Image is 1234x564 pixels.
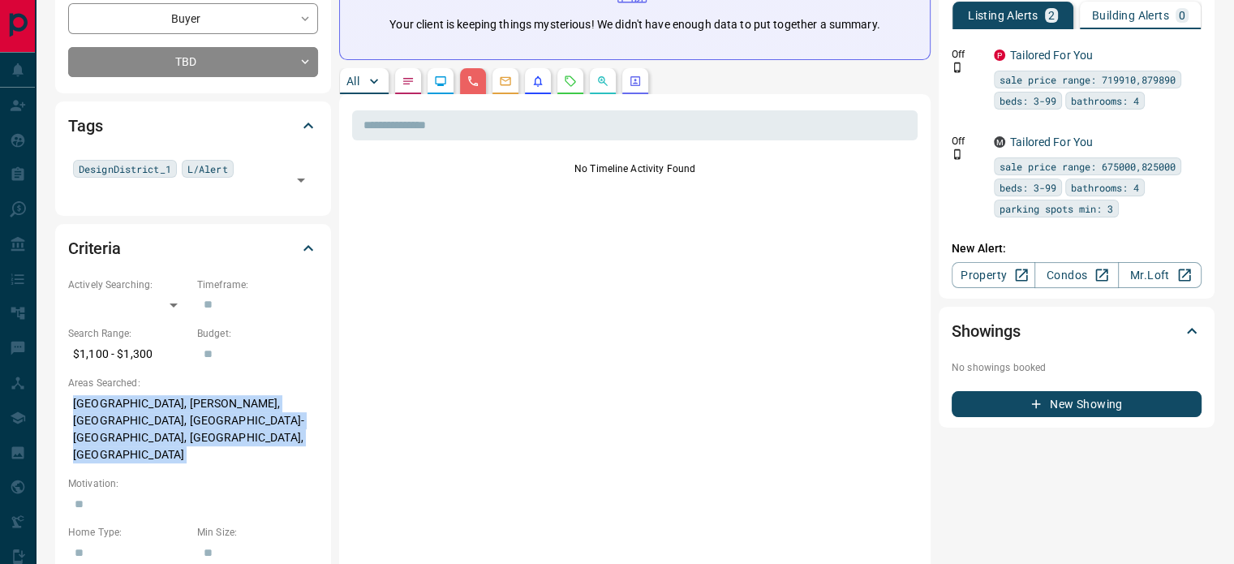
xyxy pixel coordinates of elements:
[1010,49,1093,62] a: Tailored For You
[952,262,1035,288] a: Property
[68,3,318,33] div: Buyer
[952,391,1202,417] button: New Showing
[68,326,189,341] p: Search Range:
[531,75,544,88] svg: Listing Alerts
[68,390,318,468] p: [GEOGRAPHIC_DATA], [PERSON_NAME], [GEOGRAPHIC_DATA], [GEOGRAPHIC_DATA]-[GEOGRAPHIC_DATA], [GEOGRA...
[968,10,1038,21] p: Listing Alerts
[68,229,318,268] div: Criteria
[994,136,1005,148] div: mrloft.ca
[1000,93,1056,109] span: beds: 3-99
[68,476,318,491] p: Motivation:
[952,312,1202,351] div: Showings
[994,50,1005,61] div: property.ca
[1000,71,1176,88] span: sale price range: 719910,879890
[197,278,318,292] p: Timeframe:
[402,75,415,88] svg: Notes
[629,75,642,88] svg: Agent Actions
[68,106,318,145] div: Tags
[187,161,228,177] span: L/Alert
[1118,262,1202,288] a: Mr.Loft
[1092,10,1169,21] p: Building Alerts
[499,75,512,88] svg: Emails
[1000,158,1176,174] span: sale price range: 675000,825000
[290,169,312,192] button: Open
[467,75,479,88] svg: Calls
[1010,136,1093,149] a: Tailored For You
[1179,10,1185,21] p: 0
[68,278,189,292] p: Actively Searching:
[79,161,171,177] span: DesignDistrict_1
[1071,179,1139,196] span: bathrooms: 4
[1000,200,1113,217] span: parking spots min: 3
[564,75,577,88] svg: Requests
[952,318,1021,344] h2: Showings
[68,47,318,77] div: TBD
[596,75,609,88] svg: Opportunities
[197,326,318,341] p: Budget:
[952,360,1202,375] p: No showings booked
[952,47,984,62] p: Off
[68,376,318,390] p: Areas Searched:
[68,113,102,139] h2: Tags
[952,62,963,73] svg: Push Notification Only
[952,149,963,160] svg: Push Notification Only
[68,525,189,540] p: Home Type:
[434,75,447,88] svg: Lead Browsing Activity
[389,16,879,33] p: Your client is keeping things mysterious! We didn't have enough data to put together a summary.
[1000,179,1056,196] span: beds: 3-99
[1034,262,1118,288] a: Condos
[68,235,121,261] h2: Criteria
[68,341,189,368] p: $1,100 - $1,300
[1071,93,1139,109] span: bathrooms: 4
[1048,10,1055,21] p: 2
[352,161,918,176] p: No Timeline Activity Found
[346,75,359,87] p: All
[197,525,318,540] p: Min Size:
[952,134,984,149] p: Off
[952,240,1202,257] p: New Alert:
